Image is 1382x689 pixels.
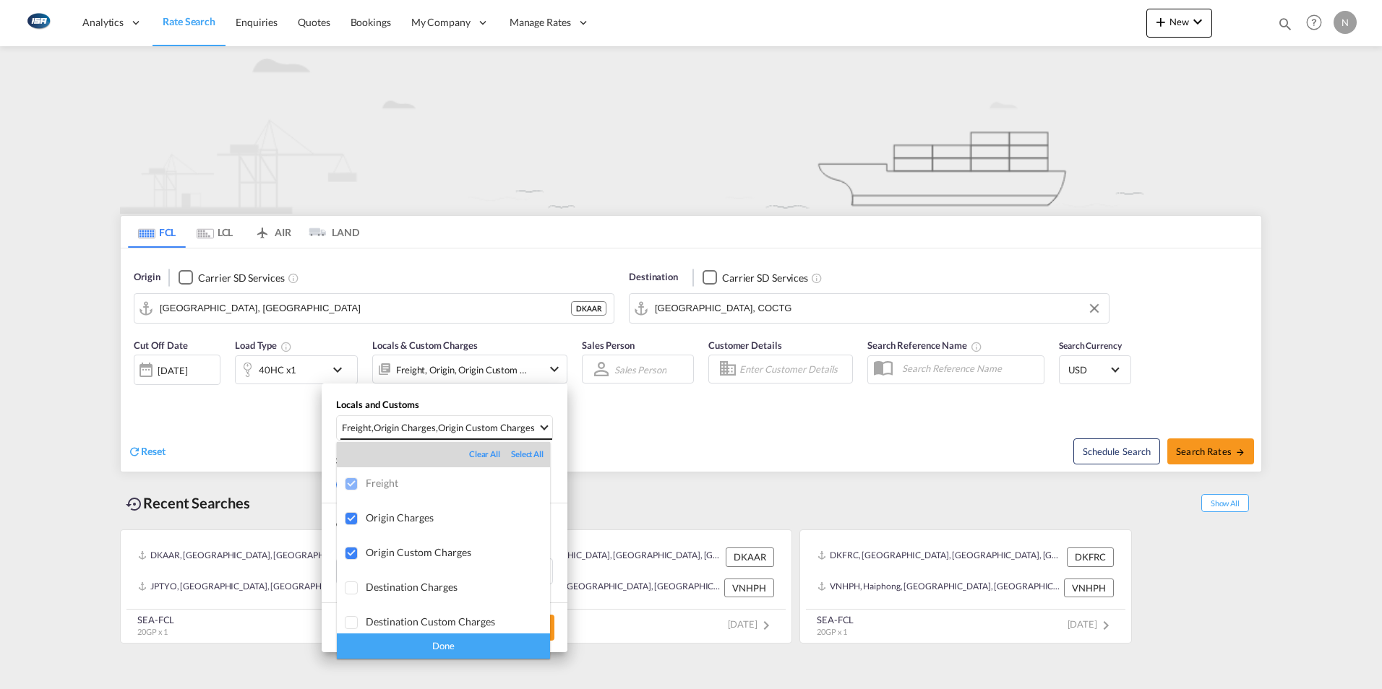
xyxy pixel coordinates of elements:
[366,546,550,558] div: Origin Custom Charges
[337,633,550,659] div: Done
[366,581,550,593] div: Destination Charges
[366,615,550,628] div: Destination Custom Charges
[511,448,544,460] div: Select All
[366,511,550,524] div: Origin Charges
[366,477,550,489] div: Freight
[469,448,511,460] div: Clear All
